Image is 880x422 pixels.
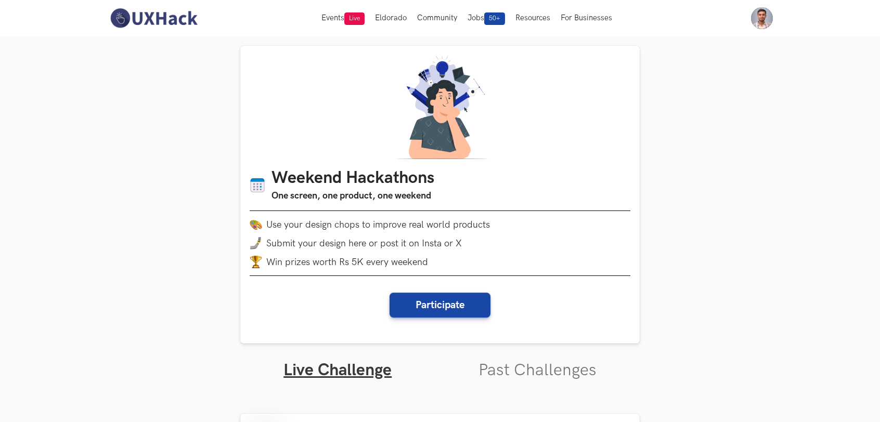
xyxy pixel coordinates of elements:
[250,218,630,231] li: Use your design chops to improve real world products
[390,55,490,159] img: A designer thinking
[250,218,262,231] img: palette.png
[390,293,490,318] button: Participate
[283,360,392,380] a: Live Challenge
[344,12,365,25] span: Live
[107,7,200,29] img: UXHack-logo.png
[250,237,262,249] img: mobile-in-hand.png
[751,7,773,29] img: Your profile pic
[484,12,505,25] span: 50+
[266,238,462,249] span: Submit your design here or post it on Insta or X
[250,177,265,193] img: Calendar icon
[250,256,262,268] img: trophy.png
[271,189,434,203] h3: One screen, one product, one weekend
[478,360,597,380] a: Past Challenges
[240,344,640,380] ul: Tabs Interface
[271,168,434,189] h1: Weekend Hackathons
[250,256,630,268] li: Win prizes worth Rs 5K every weekend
